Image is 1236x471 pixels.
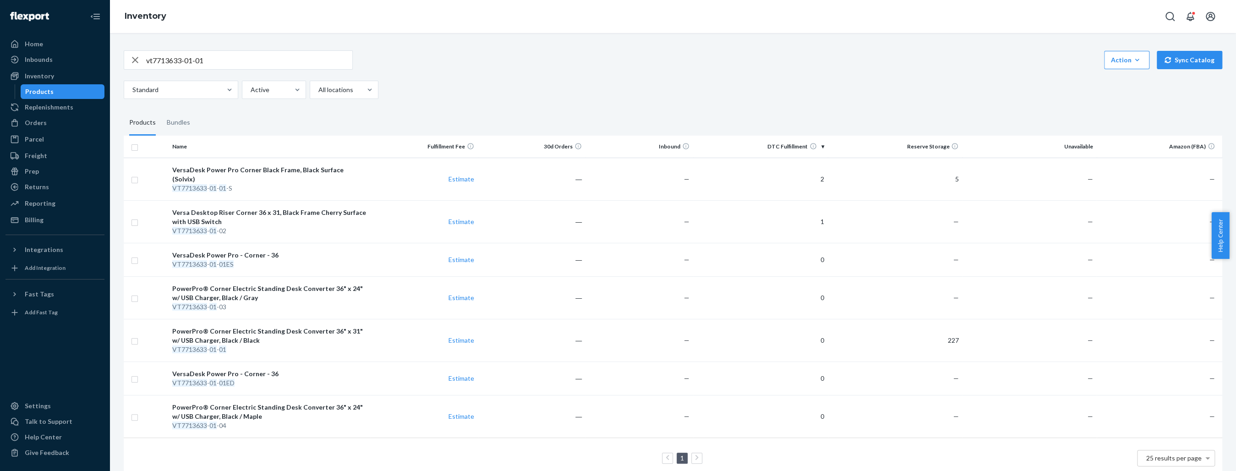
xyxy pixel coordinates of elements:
[448,374,474,382] a: Estimate
[25,448,69,457] div: Give Feedback
[25,118,47,127] div: Orders
[209,184,217,192] em: 01
[209,422,217,429] em: 01
[478,319,585,361] td: ―
[1211,212,1229,259] span: Help Center
[5,213,104,227] a: Billing
[25,87,54,96] div: Products
[172,165,366,184] div: VersaDesk Power Pro Corner Black Frame, Black Surface (Solvix)
[1088,175,1093,183] span: —
[1209,412,1215,420] span: —
[117,3,174,30] ol: breadcrumbs
[693,361,828,395] td: 0
[5,115,104,130] a: Orders
[25,401,51,411] div: Settings
[448,294,474,301] a: Estimate
[5,37,104,51] a: Home
[693,200,828,243] td: 1
[172,421,366,430] div: - -04
[219,184,226,192] em: 01
[478,136,585,158] th: 30d Orders
[250,85,251,94] input: Active
[1088,256,1093,263] span: —
[172,251,366,260] div: VersaDesk Power Pro - Corner - 36
[172,226,366,235] div: - -02
[478,361,585,395] td: ―
[1209,218,1215,225] span: —
[684,294,689,301] span: —
[172,260,366,269] div: - -
[146,51,352,69] input: Search inventory by name or sku
[172,379,207,387] em: VT7713633
[172,303,207,311] em: VT7713633
[209,345,217,353] em: 01
[172,403,366,421] div: PowerPro® Corner Electric Standing Desk Converter 36" x 24" w/ USB Charger, Black / Maple
[828,158,963,200] td: 5
[131,85,132,94] input: Standard
[172,327,366,345] div: PowerPro® Corner Electric Standing Desk Converter 36" x 31" w/ USB Charger, Black / Black
[478,276,585,319] td: ―
[1209,336,1215,344] span: —
[1088,412,1093,420] span: —
[678,454,686,462] a: Page 1 is your current page
[1209,256,1215,263] span: —
[5,52,104,67] a: Inbounds
[209,379,217,387] em: 01
[172,284,366,302] div: PowerPro® Corner Electric Standing Desk Converter 36" x 24" w/ USB Charger, Black / Gray
[5,100,104,115] a: Replenishments
[172,208,366,226] div: Versa Desktop Riser Corner 36 x 31, Black Frame Cherry Surface with USB Switch
[478,200,585,243] td: ―
[684,412,689,420] span: —
[370,136,478,158] th: Fulfillment Fee
[693,276,828,319] td: 0
[25,433,62,442] div: Help Center
[1104,51,1149,69] button: Action
[684,218,689,225] span: —
[1088,336,1093,344] span: —
[693,395,828,438] td: 0
[167,110,190,136] div: Bundles
[169,136,370,158] th: Name
[209,303,217,311] em: 01
[478,243,585,276] td: ―
[693,158,828,200] td: 2
[693,243,828,276] td: 0
[209,260,217,268] em: 01
[21,84,105,99] a: Products
[18,6,51,15] span: Support
[25,182,49,192] div: Returns
[1088,374,1093,382] span: —
[125,11,166,21] a: Inventory
[5,305,104,320] a: Add Fast Tag
[448,412,474,420] a: Estimate
[478,158,585,200] td: ―
[448,175,474,183] a: Estimate
[478,395,585,438] td: ―
[5,148,104,163] a: Freight
[10,12,49,21] img: Flexport logo
[25,215,44,225] div: Billing
[953,294,958,301] span: —
[25,264,66,272] div: Add Integration
[219,260,234,268] em: 01ES
[953,218,958,225] span: —
[25,245,63,254] div: Integrations
[219,379,235,387] em: 01ED
[172,369,366,378] div: VersaDesk Power Pro - Corner - 36
[1146,454,1202,462] span: 25 results per page
[172,184,207,192] em: VT7713633
[953,256,958,263] span: —
[209,227,217,235] em: 01
[172,260,207,268] em: VT7713633
[1088,294,1093,301] span: —
[1161,7,1179,26] button: Open Search Box
[172,345,207,353] em: VT7713633
[1209,175,1215,183] span: —
[693,319,828,361] td: 0
[448,256,474,263] a: Estimate
[448,218,474,225] a: Estimate
[684,336,689,344] span: —
[219,345,226,353] em: 01
[693,136,828,158] th: DTC Fulfillment
[172,345,366,354] div: - -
